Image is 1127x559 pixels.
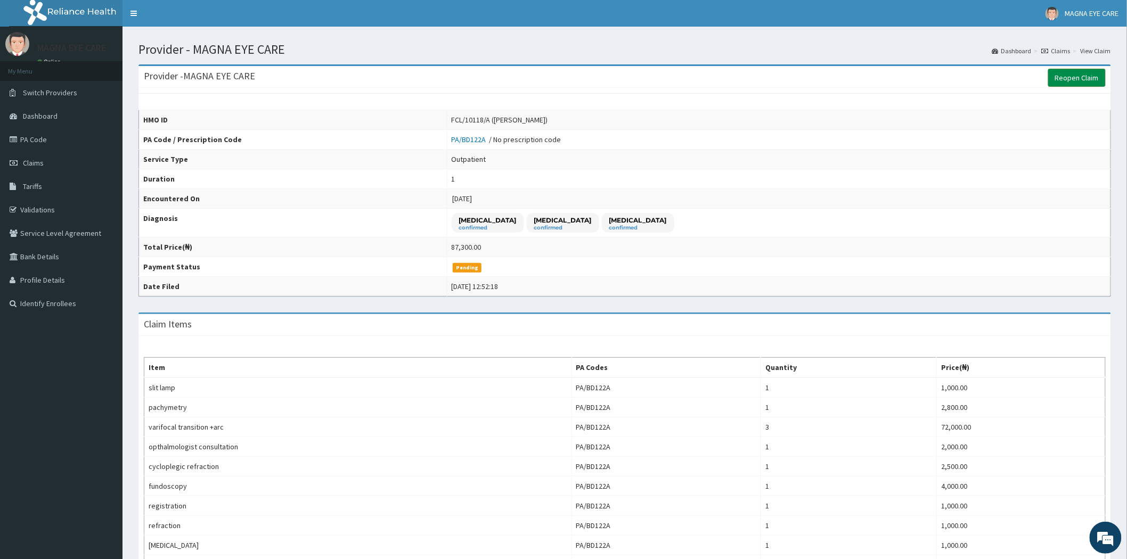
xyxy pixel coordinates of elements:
div: FCL/10118/A ([PERSON_NAME]) [452,114,548,125]
td: PA/BD122A [571,398,761,417]
th: HMO ID [139,110,447,130]
td: registration [144,496,572,516]
th: Encountered On [139,189,447,209]
th: Duration [139,169,447,189]
span: Claims [23,158,44,168]
th: Service Type [139,150,447,169]
th: Diagnosis [139,209,447,237]
img: d_794563401_company_1708531726252_794563401 [20,53,43,80]
th: Item [144,358,572,378]
td: 1,000.00 [937,516,1106,536]
h3: Provider - MAGNA EYE CARE [144,71,255,81]
td: opthalmologist consultation [144,437,572,457]
small: confirmed [459,225,517,231]
a: Claims [1042,46,1071,55]
span: Tariffs [23,182,42,191]
td: PA/BD122A [571,516,761,536]
td: 1,000.00 [937,377,1106,398]
td: 1 [761,516,937,536]
td: 2,800.00 [937,398,1106,417]
span: Dashboard [23,111,58,121]
a: PA/BD122A [452,135,489,144]
th: Price(₦) [937,358,1106,378]
small: confirmed [534,225,592,231]
div: / No prescription code [452,134,561,145]
p: [MEDICAL_DATA] [609,216,667,225]
th: Date Filed [139,277,447,297]
a: Reopen Claim [1048,69,1106,87]
td: pachymetry [144,398,572,417]
div: 87,300.00 [452,242,481,252]
td: 1 [761,496,937,516]
div: Chat with us now [55,60,179,73]
td: PA/BD122A [571,536,761,555]
td: fundoscopy [144,476,572,496]
td: PA/BD122A [571,417,761,437]
th: PA Codes [571,358,761,378]
p: [MEDICAL_DATA] [459,216,517,225]
td: refraction [144,516,572,536]
p: [MEDICAL_DATA] [534,216,592,225]
td: PA/BD122A [571,437,761,457]
td: slit lamp [144,377,572,398]
th: Total Price(₦) [139,237,447,257]
td: 2,500.00 [937,457,1106,476]
a: Dashboard [992,46,1032,55]
td: varifocal transition +arc [144,417,572,437]
td: 1,000.00 [937,496,1106,516]
th: PA Code / Prescription Code [139,130,447,150]
td: 4,000.00 [937,476,1106,496]
td: 1 [761,476,937,496]
td: 2,000.00 [937,437,1106,457]
img: User Image [1046,7,1059,20]
span: Switch Providers [23,88,77,97]
img: User Image [5,32,29,56]
th: Payment Status [139,257,447,277]
a: Online [37,58,63,65]
td: 1,000.00 [937,536,1106,555]
span: Pending [453,263,482,273]
td: PA/BD122A [571,496,761,516]
td: [MEDICAL_DATA] [144,536,572,555]
td: PA/BD122A [571,377,761,398]
textarea: Type your message and hit 'Enter' [5,291,203,328]
td: PA/BD122A [571,476,761,496]
h3: Claim Items [144,319,192,329]
a: View Claim [1081,46,1111,55]
td: cycloplegic refraction [144,457,572,476]
td: 1 [761,398,937,417]
div: Minimize live chat window [175,5,200,31]
span: [DATE] [453,194,472,203]
div: [DATE] 12:52:18 [452,281,499,292]
td: 3 [761,417,937,437]
th: Quantity [761,358,937,378]
small: confirmed [609,225,667,231]
td: 1 [761,457,937,476]
td: PA/BD122A [571,457,761,476]
td: 72,000.00 [937,417,1106,437]
p: MAGNA EYE CARE [37,43,106,53]
td: 1 [761,377,937,398]
div: Outpatient [452,154,486,165]
td: 1 [761,437,937,457]
div: 1 [452,174,455,184]
span: We're online! [62,134,147,242]
td: 1 [761,536,937,555]
h1: Provider - MAGNA EYE CARE [138,43,1111,56]
span: MAGNA EYE CARE [1065,9,1119,18]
